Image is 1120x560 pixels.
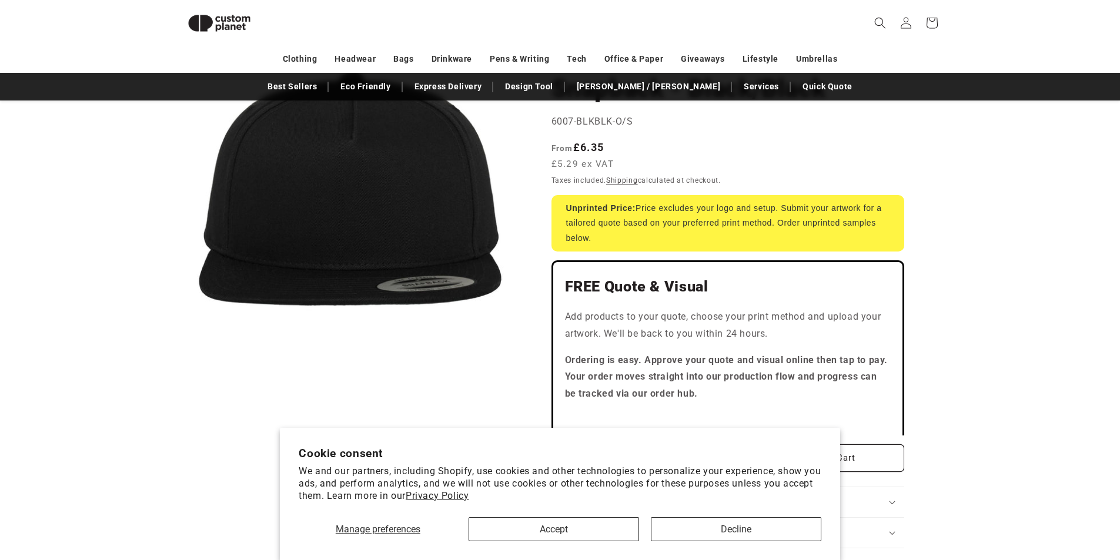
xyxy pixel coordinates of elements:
[283,49,317,69] a: Clothing
[336,524,420,535] span: Manage preferences
[178,5,260,42] img: Custom Planet
[565,412,891,424] iframe: Customer reviews powered by Trustpilot
[551,143,573,153] span: From
[551,195,904,252] div: Price excludes your logo and setup. Submit your artwork for a tailored quote based on your prefer...
[604,49,663,69] a: Office & Paper
[565,308,891,343] p: Add products to your quote, choose your print method and upload your artwork. We'll be back to yo...
[262,76,323,97] a: Best Sellers
[490,49,549,69] a: Pens & Writing
[743,49,778,69] a: Lifestyle
[924,433,1120,560] iframe: Chat Widget
[567,49,586,69] a: Tech
[335,76,396,97] a: Eco Friendly
[797,76,858,97] a: Quick Quote
[406,490,469,501] a: Privacy Policy
[469,517,639,541] button: Accept
[499,76,559,97] a: Design Tool
[867,10,893,36] summary: Search
[299,465,821,502] p: We and our partners, including Shopify, use cookies and other technologies to personalize your ex...
[565,277,891,296] h2: FREE Quote & Visual
[651,517,821,541] button: Decline
[409,76,488,97] a: Express Delivery
[178,18,522,361] media-gallery: Gallery Viewer
[393,49,413,69] a: Bags
[551,157,614,171] span: £5.29 ex VAT
[551,141,604,153] strong: £6.35
[335,49,376,69] a: Headwear
[299,517,457,541] button: Manage preferences
[432,49,472,69] a: Drinkware
[551,175,904,186] div: Taxes included. calculated at checkout.
[565,354,888,400] strong: Ordering is easy. Approve your quote and visual online then tap to pay. Your order moves straight...
[299,447,821,460] h2: Cookie consent
[571,76,726,97] a: [PERSON_NAME] / [PERSON_NAME]
[606,176,638,185] a: Shipping
[796,49,837,69] a: Umbrellas
[551,116,633,127] span: 6007-BLKBLK-O/S
[681,49,724,69] a: Giveaways
[738,76,785,97] a: Services
[566,203,636,213] strong: Unprinted Price:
